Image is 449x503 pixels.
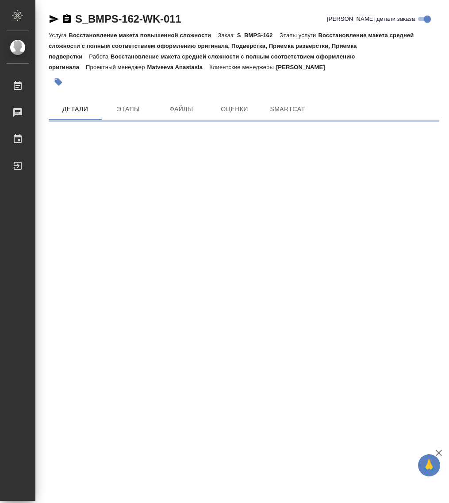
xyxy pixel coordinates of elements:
button: Скопировать ссылку [61,14,72,24]
p: Услуга [49,32,69,39]
span: [PERSON_NAME] детали заказа [327,15,415,23]
span: Файлы [160,104,203,115]
span: 🙏 [422,456,437,475]
button: 🙏 [418,454,440,476]
span: Этапы [107,104,150,115]
span: Оценки [213,104,256,115]
span: Детали [54,104,96,115]
p: Работа [89,53,111,60]
p: Восстановление макета средней сложности с полным соответствием оформлению оригинала, Подверстка, ... [49,32,414,60]
p: Восстановление макета средней сложности с полным соответствием оформлению оригинала [49,53,355,70]
p: Восстановление макета повышенной сложности [69,32,218,39]
p: Проектный менеджер [86,64,147,70]
p: Этапы услуги [280,32,319,39]
a: S_BMPS-162-WK-011 [75,13,181,25]
p: Matveeva Anastasia [147,64,210,70]
p: S_BMPS-162 [237,32,280,39]
button: Добавить тэг [49,72,68,92]
p: Заказ: [218,32,237,39]
span: SmartCat [266,104,309,115]
p: Клиентские менеджеры [209,64,276,70]
p: [PERSON_NAME] [276,64,332,70]
button: Скопировать ссылку для ЯМессенджера [49,14,59,24]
